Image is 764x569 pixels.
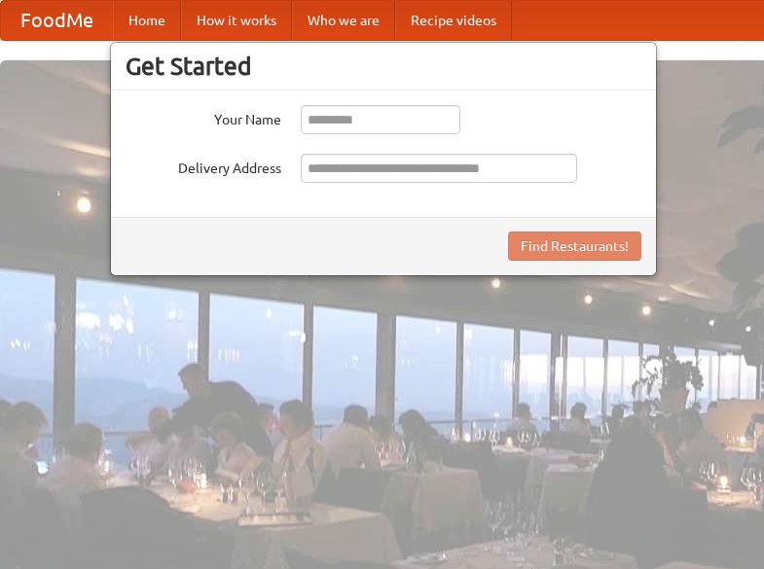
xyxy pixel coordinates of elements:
[395,1,512,40] a: Recipe videos
[508,231,641,261] button: Find Restaurants!
[181,1,292,40] a: How it works
[126,52,641,81] h3: Get Started
[126,154,281,178] label: Delivery Address
[113,1,181,40] a: Home
[126,105,281,129] label: Your Name
[1,1,113,40] a: FoodMe
[292,1,395,40] a: Who we are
